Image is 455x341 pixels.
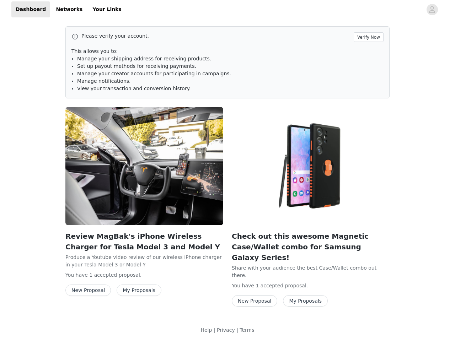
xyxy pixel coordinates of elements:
[77,86,191,91] span: View your transaction and conversion history.
[77,56,211,61] span: Manage your shipping address for receiving products.
[200,327,212,333] a: Help
[236,327,238,333] span: |
[11,1,50,17] a: Dashboard
[214,327,215,333] span: |
[429,4,435,15] div: avatar
[217,327,235,333] a: Privacy
[240,327,254,333] a: Terms
[232,231,390,263] h2: Check out this awesome Magnetic Case/Wallet combo for Samsung Galaxy Series!
[77,63,196,69] span: Set up payout methods for receiving payments.
[117,285,161,296] button: My Proposals
[232,282,390,289] p: You have 1 accepted proposal .
[283,295,328,307] button: My Proposals
[232,107,390,225] img: MagBak
[65,231,223,252] h2: Review MagBak's iPhone Wireless Charger for Tesla Model 3 and Model Y
[65,285,111,296] button: New Proposal
[81,32,351,40] p: Please verify your account.
[77,78,131,84] span: Manage notifications.
[232,295,277,307] button: New Proposal
[354,32,384,42] button: Verify Now
[77,71,231,76] span: Manage your creator accounts for participating in campaigns.
[65,271,223,279] p: You have 1 accepted proposal .
[65,107,223,225] img: MagBak
[52,1,87,17] a: Networks
[65,254,223,269] p: Produce a Youtube video review of our wireless iPhone charger in your Tesla Model 3 or Model Y
[88,1,126,17] a: Your Links
[71,48,384,55] p: This allows you to:
[232,264,390,279] p: Share with your audience the best Case/Wallet combo out there.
